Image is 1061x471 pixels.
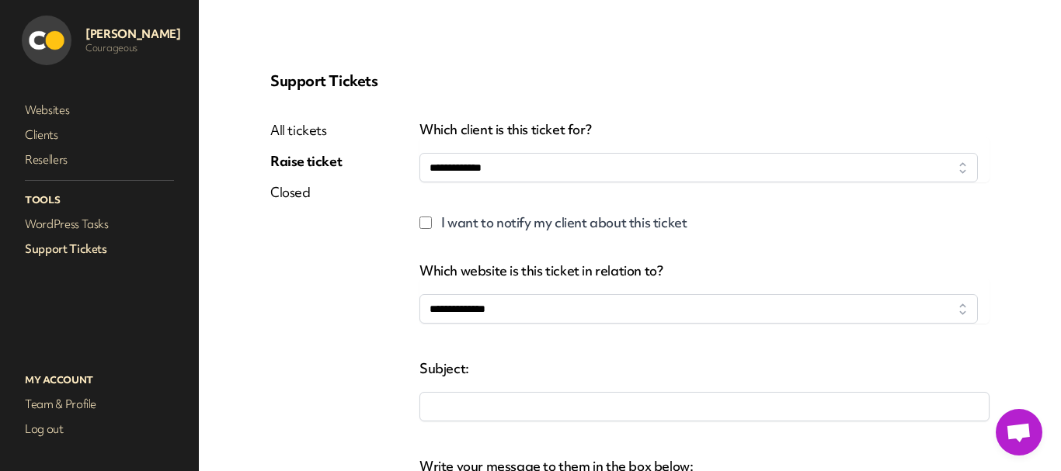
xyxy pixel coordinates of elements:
a: Log out [22,418,177,440]
a: Clients [22,124,177,146]
a: Closed [270,183,342,202]
a: WordPress Tasks [22,213,177,235]
p: My Account [22,370,177,390]
label: Which website is this ticket in relation to? [419,263,990,279]
a: All tickets [270,121,342,140]
label: Which client is this ticket for? [419,122,990,137]
a: Raise ticket [270,152,342,171]
a: Websites [22,99,177,121]
p: Support Tickets [270,71,990,90]
a: Support Tickets [22,238,177,260]
a: Team & Profile [22,393,177,415]
a: Resellers [22,149,177,171]
a: Open chat [996,409,1042,455]
p: Tools [22,190,177,210]
p: Courageous [85,42,180,54]
p: [PERSON_NAME] [85,26,180,42]
label: I want to notify my client about this ticket [441,213,687,232]
label: Subject: [419,355,990,376]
